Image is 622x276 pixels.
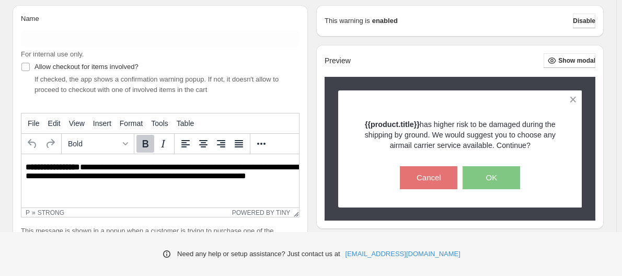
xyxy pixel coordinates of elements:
[544,53,595,68] button: Show modal
[325,16,370,26] p: This warning is
[21,50,84,58] span: For internal use only.
[38,209,64,216] div: strong
[26,209,30,216] div: p
[93,119,111,128] span: Insert
[34,63,139,71] span: Allow checkout for items involved?
[28,119,40,128] span: File
[290,208,299,217] div: Resize
[230,135,248,153] button: Justify
[136,135,154,153] button: Bold
[372,16,398,26] strong: enabled
[325,56,351,65] h2: Preview
[177,135,194,153] button: Align left
[558,56,595,65] span: Show modal
[154,135,172,153] button: Italic
[345,249,460,259] a: [EMAIL_ADDRESS][DOMAIN_NAME]
[34,75,279,94] span: If checked, the app shows a confirmation warning popup. If not, it doesn't allow to proceed to ch...
[32,209,36,216] div: »
[120,119,143,128] span: Format
[400,166,457,189] button: Cancel
[21,15,39,22] span: Name
[64,135,132,153] button: Formats
[21,154,299,208] iframe: Rich Text Area
[69,119,85,128] span: View
[194,135,212,153] button: Align center
[21,226,300,247] p: This message is shown in a popup when a customer is trying to purchase one of the products involved:
[365,120,420,129] strong: {{product.title}}
[463,166,520,189] button: OK
[24,135,41,153] button: Undo
[48,119,61,128] span: Edit
[573,17,595,25] span: Disable
[151,119,168,128] span: Tools
[356,119,564,151] p: has higher risk to be damaged during the shipping by ground. We would suggest you to choose any a...
[252,135,270,153] button: More...
[573,14,595,28] button: Disable
[177,119,194,128] span: Table
[232,209,291,216] a: Powered by Tiny
[212,135,230,153] button: Align right
[41,135,59,153] button: Redo
[68,140,119,148] span: Bold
